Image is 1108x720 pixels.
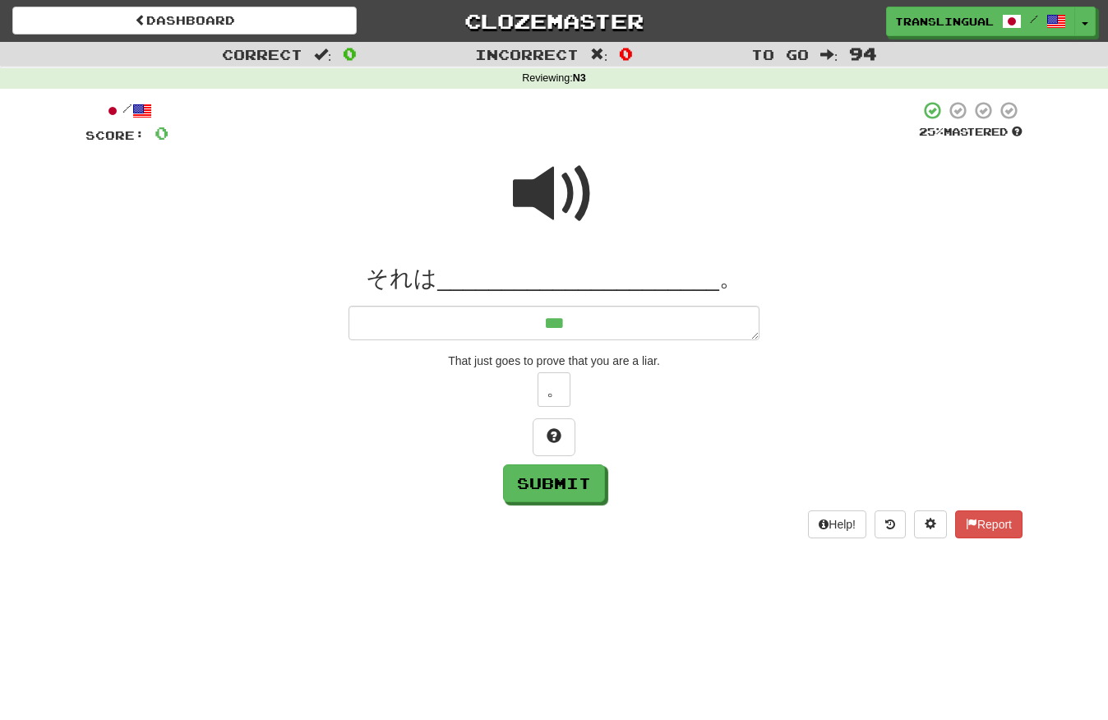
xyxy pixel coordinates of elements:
[85,353,1023,369] div: That just goes to prove that you are a liar.
[919,125,944,138] span: 25 %
[85,100,169,121] div: /
[573,72,586,84] strong: N3
[849,44,877,63] span: 94
[475,46,579,62] span: Incorrect
[895,14,994,29] span: Translingual
[820,48,838,62] span: :
[314,48,332,62] span: :
[619,44,633,63] span: 0
[538,372,570,407] button: 。
[590,48,608,62] span: :
[875,510,906,538] button: Round history (alt+y)
[955,510,1023,538] button: Report
[1030,13,1038,25] span: /
[533,418,575,456] button: Hint!
[222,46,302,62] span: Correct
[155,122,169,143] span: 0
[343,44,357,63] span: 0
[886,7,1075,36] a: Translingual /
[12,7,357,35] a: Dashboard
[503,464,605,502] button: Submit
[808,510,866,538] button: Help!
[381,7,726,35] a: Clozemaster
[85,128,145,142] span: Score:
[85,264,1023,293] div: それは______________________。
[751,46,809,62] span: To go
[919,125,1023,140] div: Mastered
